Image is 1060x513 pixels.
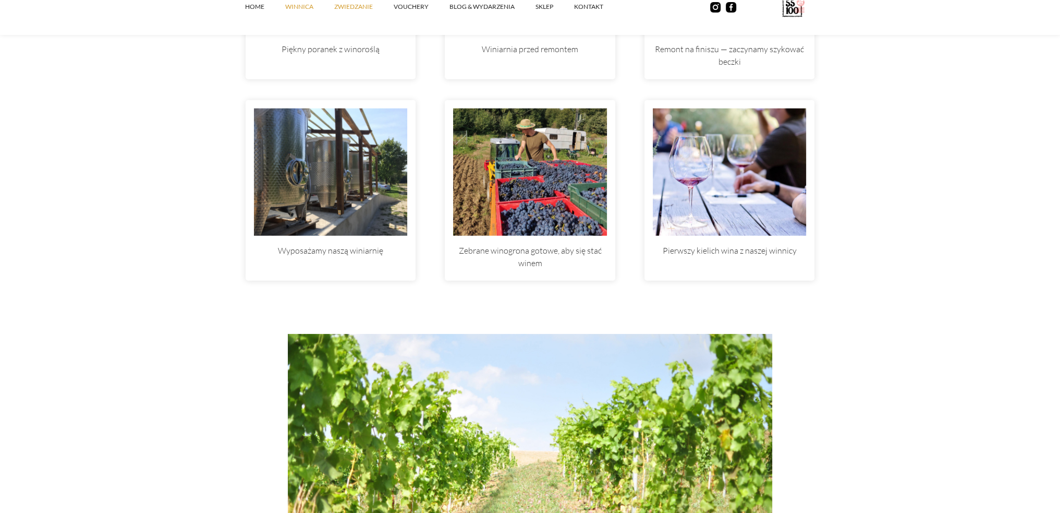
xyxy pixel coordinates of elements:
p: Pierwszy kielich wina z naszej winnicy [653,236,807,268]
p: Zebrane winogrona gotowe, aby się stać winem [453,236,607,281]
p: Wyposażamy naszą winiarnię [254,236,408,268]
p: Piękny poranek z winoroślą [254,34,408,67]
p: Remont na finiszu — zaczynamy szykować beczki [653,34,807,79]
p: Winiarnia przed remontem [453,34,607,67]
